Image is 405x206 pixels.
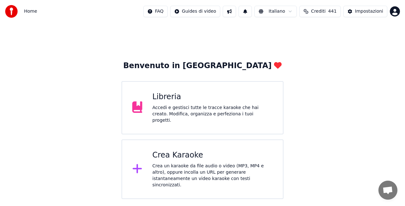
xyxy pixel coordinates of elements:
[143,6,168,17] button: FAQ
[343,6,387,17] button: Impostazioni
[311,8,326,15] span: Crediti
[378,181,397,200] div: Aprire la chat
[5,5,18,18] img: youka
[123,61,282,71] div: Benvenuto in [GEOGRAPHIC_DATA]
[24,8,37,15] span: Home
[355,8,383,15] div: Impostazioni
[153,150,273,160] div: Crea Karaoke
[328,8,337,15] span: 441
[299,6,341,17] button: Crediti441
[153,163,273,188] div: Crea un karaoke da file audio o video (MP3, MP4 e altro), oppure incolla un URL per generare ista...
[170,6,220,17] button: Guides di video
[153,105,273,124] div: Accedi e gestisci tutte le tracce karaoke che hai creato. Modifica, organizza e perfeziona i tuoi...
[153,92,273,102] div: Libreria
[24,8,37,15] nav: breadcrumb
